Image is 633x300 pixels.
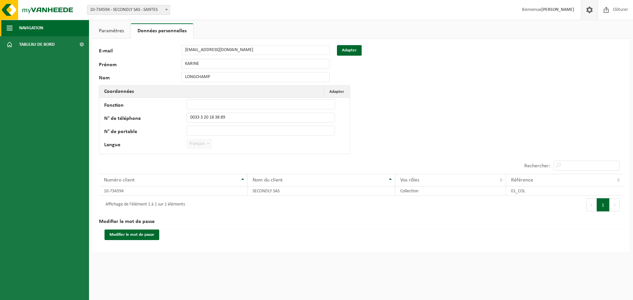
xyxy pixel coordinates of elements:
[87,5,170,14] span: 10-734594 - SECONDLY SAS - SANTES
[104,177,135,183] span: Numéro client
[99,214,623,230] h2: Modifier le mot de passe
[610,198,620,211] button: Next
[253,177,283,183] span: Nom du client
[92,23,131,39] a: Paramètres
[102,199,185,211] div: Affichage de l'élément 1 à 1 sur 1 éléments
[104,142,187,149] label: Langue
[586,198,597,211] button: Previous
[541,7,574,12] strong: [PERSON_NAME]
[187,139,212,149] span: Français
[99,86,139,97] h2: Coordonnées
[248,186,395,196] td: SECONDLY SAS
[104,116,187,123] label: N° de téléphone
[337,45,362,56] button: Adapter
[400,177,419,183] span: Vos rôles
[324,86,349,97] button: Adapter
[104,129,187,136] label: N° de portable
[181,45,330,55] input: E-mail
[105,230,159,240] button: Modifier le mot de passe
[597,198,610,211] button: 1
[19,20,43,36] span: Navigation
[104,103,187,109] label: Fonction
[524,163,550,169] label: Rechercher:
[99,186,248,196] td: 10-734594
[511,177,533,183] span: Référence
[131,23,193,39] a: Données personnelles
[506,186,623,196] td: 01_COL
[329,90,344,94] span: Adapter
[99,48,181,56] label: E-mail
[395,186,506,196] td: Collection
[19,36,55,53] span: Tableau de bord
[99,75,181,82] label: Nom
[99,62,181,69] label: Prénom
[187,139,211,149] span: Français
